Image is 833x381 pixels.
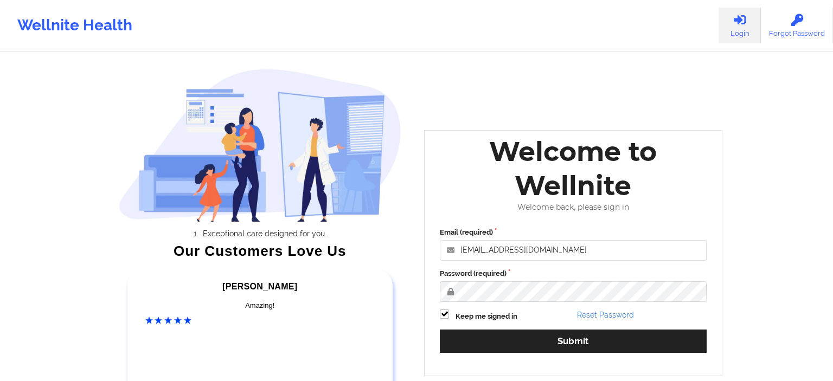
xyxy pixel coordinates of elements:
[432,134,714,203] div: Welcome to Wellnite
[577,311,634,319] a: Reset Password
[119,68,402,222] img: wellnite-auth-hero_200.c722682e.png
[145,300,375,311] div: Amazing!
[119,246,402,256] div: Our Customers Love Us
[440,227,707,238] label: Email (required)
[128,229,401,238] li: Exceptional care designed for you.
[440,268,707,279] label: Password (required)
[719,8,761,43] a: Login
[456,311,517,322] label: Keep me signed in
[432,203,714,212] div: Welcome back, please sign in
[440,240,707,261] input: Email address
[440,330,707,353] button: Submit
[222,282,297,291] span: [PERSON_NAME]
[761,8,833,43] a: Forgot Password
